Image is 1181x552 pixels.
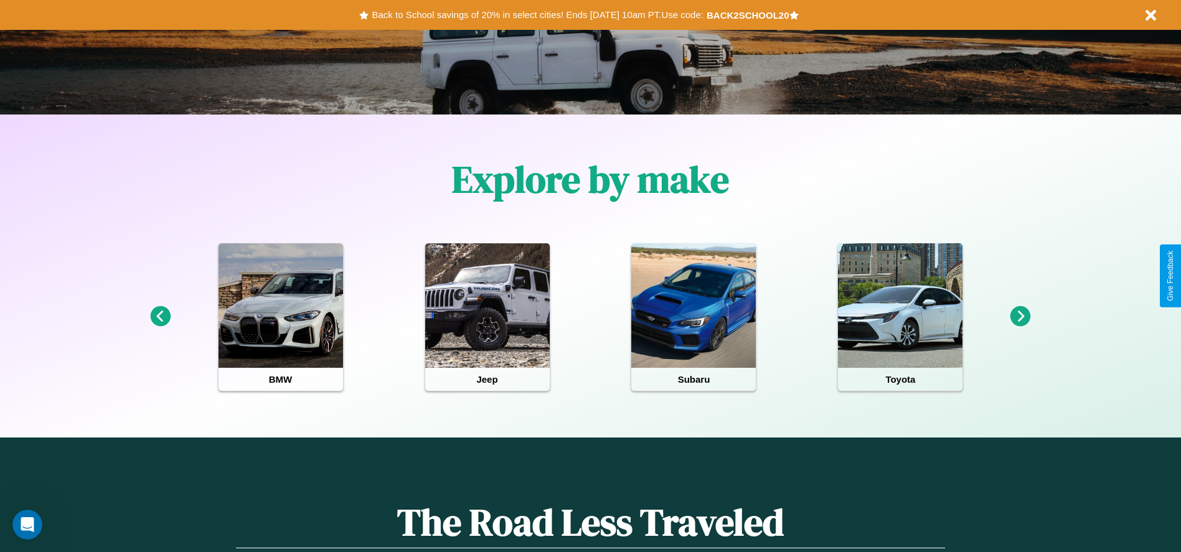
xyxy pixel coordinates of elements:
[1166,251,1175,301] div: Give Feedback
[219,368,343,391] h4: BMW
[369,6,706,24] button: Back to School savings of 20% in select cities! Ends [DATE] 10am PT.Use code:
[425,368,550,391] h4: Jeep
[838,368,962,391] h4: Toyota
[452,154,729,205] h1: Explore by make
[12,510,42,540] iframe: Intercom live chat
[236,497,944,548] h1: The Road Less Traveled
[707,10,789,21] b: BACK2SCHOOL20
[631,368,756,391] h4: Subaru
